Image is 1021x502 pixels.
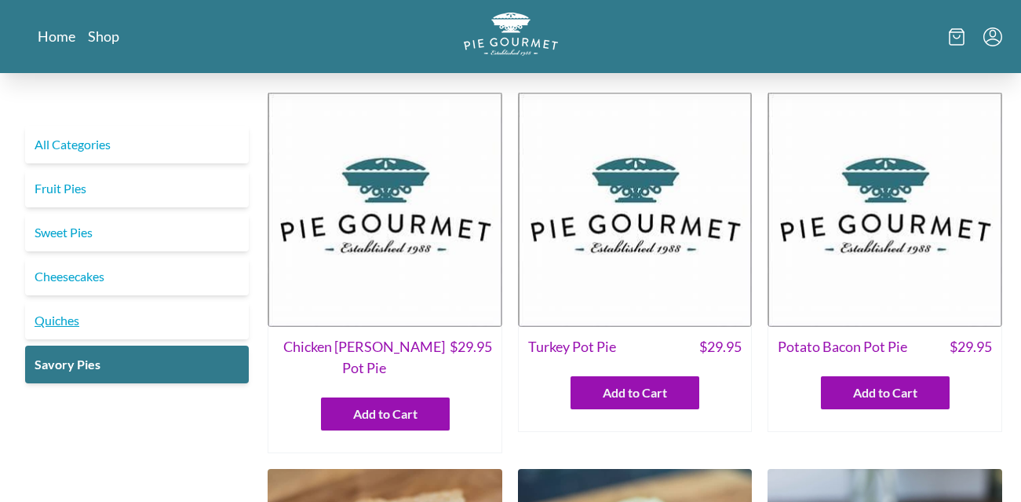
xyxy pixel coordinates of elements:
span: Add to Cart [603,383,667,402]
span: $ 29.95 [950,336,992,357]
span: $ 29.95 [699,336,742,357]
span: $ 29.95 [450,336,492,379]
img: Turkey Pot Pie [518,92,753,327]
a: Savory Pies [25,346,249,383]
button: Add to Cart [321,398,450,431]
span: Add to Cart [853,383,917,402]
a: Logo [464,13,558,60]
a: Shop [88,27,119,46]
img: logo [464,13,558,56]
a: Sweet Pies [25,214,249,251]
a: Quiches [25,302,249,339]
a: Fruit Pies [25,170,249,207]
span: Turkey Pot Pie [528,336,616,357]
img: Potato Bacon Pot Pie [768,92,1002,327]
span: Add to Cart [353,405,418,423]
span: Potato Bacon Pot Pie [778,336,907,357]
button: Menu [983,27,1002,46]
img: Chicken Curry Pot Pie [268,92,502,327]
button: Add to Cart [821,376,950,409]
button: Add to Cart [571,376,699,409]
a: Cheesecakes [25,258,249,295]
a: All Categories [25,126,249,163]
a: Home [38,27,75,46]
span: Chicken [PERSON_NAME] Pot Pie [278,336,450,379]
